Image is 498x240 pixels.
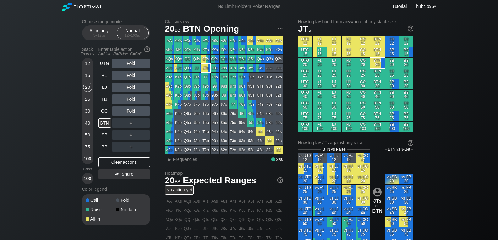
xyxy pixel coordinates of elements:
div: CO [98,106,111,116]
div: 82o [220,146,228,154]
div: 63s [265,109,274,118]
div: Raise [86,207,116,212]
div: 53o [247,136,256,145]
img: help.32db89a4.svg [407,139,414,146]
div: BB [98,142,111,152]
div: Q2o [183,146,192,154]
div: Q5s [247,55,256,63]
div: Fold [112,71,150,80]
div: 65s [247,109,256,118]
div: 100 [83,154,92,163]
div: +1 100 [313,122,327,132]
div: A4o [165,127,174,136]
div: 94s [256,82,265,91]
div: Q9s [211,55,219,63]
div: Call [86,198,116,202]
div: SB 100 [385,122,399,132]
div: Q8o [183,91,192,100]
h2: How to play hand from anywhere at any stack size [298,19,413,24]
div: AJs [192,36,201,45]
div: T6o [201,109,210,118]
div: J6s [238,64,247,72]
div: 75 [83,142,92,152]
div: K5o [174,118,183,127]
div: Stack [79,44,96,59]
div: J7o [192,100,201,109]
div: LJ 20 [327,58,341,68]
div: UTG 75 [298,111,312,121]
div: KQo [174,55,183,63]
div: SB 25 [385,68,399,79]
div: Q6s [238,55,247,63]
div: JTo [192,73,201,82]
div: Q8s [220,55,228,63]
div: No data [116,207,146,212]
div: CO 25 [356,68,370,79]
div: J5o [192,118,201,127]
div: AKs [174,36,183,45]
div: K8s [220,45,228,54]
div: 62o [238,146,247,154]
div: K3s [265,45,274,54]
div: BTN 75 [370,111,385,121]
div: ▾ [414,3,437,10]
div: ATo [165,73,174,82]
div: UTG 12 [298,36,312,47]
div: 52s [274,118,283,127]
div: 100 [83,174,92,183]
div: CO 15 [356,47,370,57]
div: UTG 100 [298,122,312,132]
div: J8o [192,91,201,100]
div: 77 [229,100,238,109]
div: K7s [229,45,238,54]
div: LJ 25 [327,68,341,79]
div: BB 20 [399,58,413,68]
div: HJ 20 [342,58,356,68]
div: 53s [265,118,274,127]
div: SB [98,130,111,140]
div: A2o [165,146,174,154]
div: 63o [238,136,247,145]
div: T4s [256,73,265,82]
div: BTN 12 [370,36,385,47]
div: QJs [192,55,201,63]
div: Q7s [229,55,238,63]
div: All-in [86,217,116,221]
div: 66 [238,109,247,118]
div: K9s [211,45,219,54]
div: T3o [201,136,210,145]
div: UTG 30 [298,79,312,89]
div: 5 – 12 [86,33,112,38]
div: T8s [220,73,228,82]
div: CO 75 [356,111,370,121]
div: Q7o [183,100,192,109]
div: BB 12 [399,36,413,47]
div: 65o [238,118,247,127]
div: +1 [98,71,111,80]
div: +1 50 [313,100,327,111]
div: +1 40 [313,90,327,100]
div: A8o [165,91,174,100]
div: BB 75 [399,111,413,121]
div: 93s [265,82,274,91]
span: bb [102,33,105,38]
div: UTG 15 [298,47,312,57]
div: 73o [229,136,238,145]
div: SB 40 [385,90,399,100]
div: BTN 30 [370,79,385,89]
div: 94o [211,127,219,136]
h2: Classic view [165,19,283,24]
span: hubcio96 [416,4,434,9]
div: T9o [201,82,210,91]
div: A5o [165,118,174,127]
div: LJ 30 [327,79,341,89]
div: AQs [183,36,192,45]
div: T5o [201,118,210,127]
div: 40 [83,118,92,128]
div: Q4o [183,127,192,136]
div: 87o [220,100,228,109]
div: J3s [265,64,274,72]
div: A8s [220,36,228,45]
div: 82s [274,91,283,100]
div: A4s [256,36,265,45]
